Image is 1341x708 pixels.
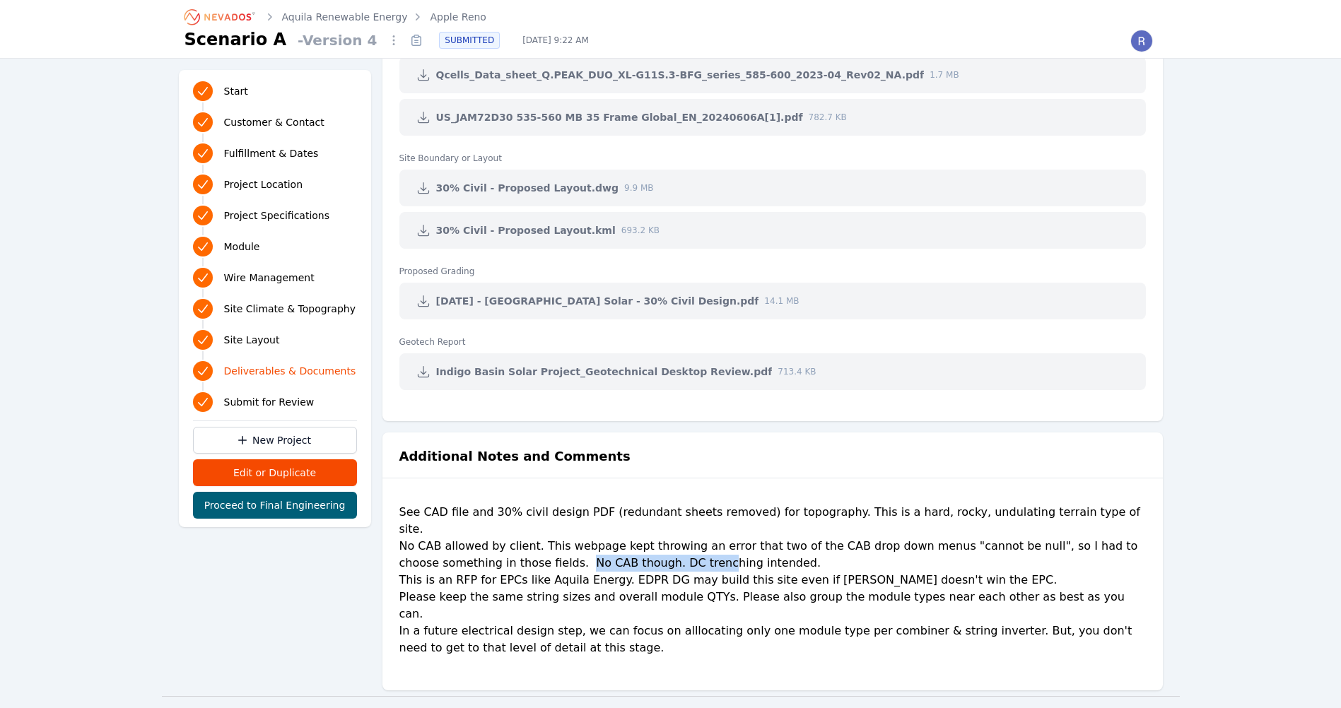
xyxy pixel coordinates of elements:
span: Deliverables & Documents [224,364,356,378]
dt: Site Boundary or Layout [399,141,1146,164]
span: Submit for Review [224,395,315,409]
span: Customer & Contact [224,115,324,129]
span: Project Location [224,177,303,191]
span: [DATE] 9:22 AM [511,35,600,46]
h2: Additional Notes and Comments [399,447,631,466]
span: 693.2 KB [621,225,660,236]
span: 14.1 MB [764,295,799,307]
span: 713.4 KB [778,366,816,377]
span: Fulfillment & Dates [224,146,319,160]
span: 782.7 KB [809,112,847,123]
h1: Scenario A [185,28,287,51]
span: Project Specifications [224,208,330,223]
nav: Breadcrumb [185,6,486,28]
span: 30% Civil - Proposed Layout.kml [436,223,616,237]
img: Riley Caron [1130,30,1153,52]
span: Site Climate & Topography [224,302,356,316]
div: SUBMITTED [439,32,500,49]
span: US_JAM72D30 535-560 MB 35 Frame Global_EN_20240606A[1].pdf [436,110,803,124]
span: 9.9 MB [624,182,653,194]
dt: Proposed Grading [399,254,1146,277]
nav: Progress [193,78,357,415]
span: Qcells_Data_sheet_Q.PEAK_DUO_XL-G11S.3-BFG_series_585-600_2023-04_Rev02_NA.pdf [436,68,925,82]
button: Proceed to Final Engineering [193,492,357,519]
button: Edit or Duplicate [193,459,357,486]
span: Wire Management [224,271,315,285]
span: Start [224,84,248,98]
span: Module [224,240,260,254]
dt: Geotech Report [399,325,1146,348]
span: Site Layout [224,333,280,347]
span: Indigo Basin Solar Project_Geotechnical Desktop Review.pdf [436,365,773,379]
span: [DATE] - [GEOGRAPHIC_DATA] Solar - 30% Civil Design.pdf [436,294,759,308]
span: 30% Civil - Proposed Layout.dwg [436,181,619,195]
div: See CAD file and 30% civil design PDF (redundant sheets removed) for topography. This is a hard, ... [399,504,1146,668]
span: - Version 4 [292,30,382,50]
a: Apple Reno [430,10,486,24]
a: Aquila Renewable Energy [282,10,408,24]
span: 1.7 MB [930,69,959,81]
a: New Project [193,427,357,454]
